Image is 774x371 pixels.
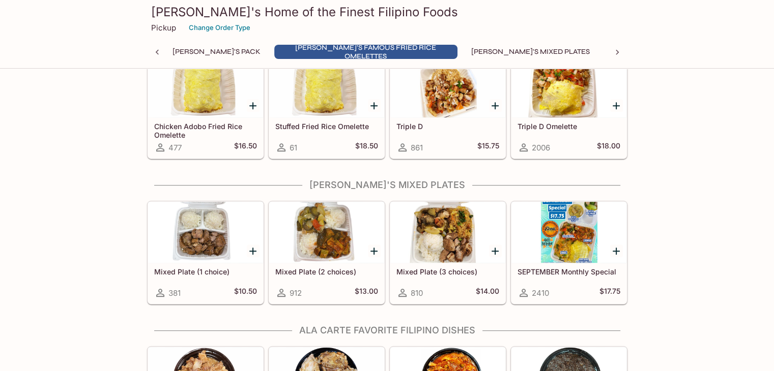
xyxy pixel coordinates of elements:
button: Change Order Type [184,20,255,36]
div: SEPTEMBER Monthly Special [511,202,626,263]
span: 912 [290,288,302,298]
a: SEPTEMBER Monthly Special2410$17.75 [511,201,627,304]
button: [PERSON_NAME]'s Pack [167,45,266,59]
button: Add Stuffed Fried Rice Omelette [368,99,381,112]
button: [PERSON_NAME]'s Mixed Plates [466,45,595,59]
span: 2006 [532,143,550,152]
button: Add Mixed Plate (2 choices) [368,244,381,257]
button: Add SEPTEMBER Monthly Special [610,244,623,257]
a: Stuffed Fried Rice Omelette61$18.50 [269,56,385,159]
span: 810 [411,288,423,298]
button: Add Triple D [489,99,502,112]
a: Triple D861$15.75 [390,56,506,159]
span: 2410 [532,288,549,298]
span: 861 [411,143,423,152]
h4: Ala Carte Favorite Filipino Dishes [147,325,627,336]
a: Mixed Plate (1 choice)381$10.50 [148,201,264,304]
h5: Chicken Adobo Fried Rice Omelette [154,122,257,139]
h5: Mixed Plate (3 choices) [396,267,499,276]
a: Mixed Plate (3 choices)810$14.00 [390,201,506,304]
div: Mixed Plate (1 choice) [148,202,263,263]
h5: $15.75 [477,141,499,153]
h5: Mixed Plate (1 choice) [154,267,257,276]
p: Pickup [151,23,176,33]
button: Add Chicken Adobo Fried Rice Omelette [247,99,260,112]
h5: $14.00 [476,287,499,299]
button: Ala Carte Favorite Filipino Dishes [604,45,748,59]
h5: Triple D Omelette [518,122,620,131]
h5: $10.50 [234,287,257,299]
div: Chicken Adobo Fried Rice Omelette [148,56,263,117]
h5: Triple D [396,122,499,131]
h5: $13.00 [355,287,378,299]
a: Triple D Omelette2006$18.00 [511,56,627,159]
h5: SEPTEMBER Monthly Special [518,267,620,276]
h5: Mixed Plate (2 choices) [275,267,378,276]
button: [PERSON_NAME]'s Famous Fried Rice Omelettes [274,45,457,59]
div: Stuffed Fried Rice Omelette [269,56,384,117]
span: 477 [168,143,182,152]
div: Mixed Plate (2 choices) [269,202,384,263]
h5: $16.50 [234,141,257,153]
span: 61 [290,143,297,152]
h3: [PERSON_NAME]'s Home of the Finest Filipino Foods [151,4,623,20]
h4: [PERSON_NAME]'s Mixed Plates [147,179,627,191]
button: Add Mixed Plate (3 choices) [489,244,502,257]
div: Triple D Omelette [511,56,626,117]
h5: $18.50 [355,141,378,153]
a: Chicken Adobo Fried Rice Omelette477$16.50 [148,56,264,159]
button: Add Triple D Omelette [610,99,623,112]
h5: $18.00 [597,141,620,153]
a: Mixed Plate (2 choices)912$13.00 [269,201,385,304]
h5: Stuffed Fried Rice Omelette [275,122,378,131]
button: Add Mixed Plate (1 choice) [247,244,260,257]
span: 381 [168,288,181,298]
h5: $17.75 [599,287,620,299]
div: Triple D [390,56,505,117]
div: Mixed Plate (3 choices) [390,202,505,263]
